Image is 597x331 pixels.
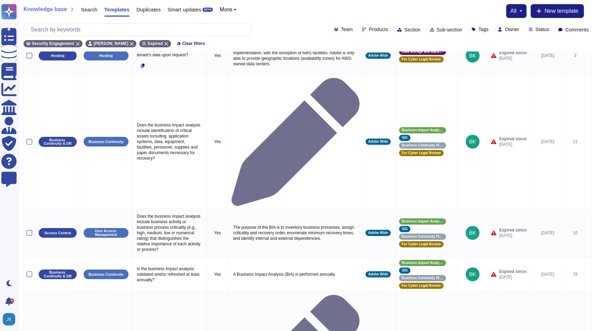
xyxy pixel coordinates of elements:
span: Expired since: [499,50,528,56]
span: Adobe Wide [368,140,388,143]
span: Expired since: [499,269,528,274]
div: 9+ [10,299,14,303]
span: Security Engagement [32,41,74,46]
span: SIG [402,136,408,140]
span: Expired since: [499,136,528,142]
span: [PERSON_NAME] [94,41,129,46]
div: [DATE] [533,139,562,144]
p: Yes [210,272,226,277]
span: For Cyber Legal Review [402,243,441,246]
button: all [510,8,522,14]
div: 3 [568,53,582,58]
span: [DATE] [499,274,528,280]
p: Yes, Adobe will provide physical data center location upon implementation, with the exception of ... [231,43,360,68]
span: Business Impact Analysis [402,261,443,265]
div: 10 [568,230,582,236]
span: Status [536,27,549,32]
span: [DATE] [499,233,528,238]
p: Business Continuity & DR [41,271,74,278]
span: Products [369,27,388,32]
p: Business Continuity [88,140,124,144]
span: Tags [478,27,489,32]
div: BETA [202,8,212,12]
div: 11 [568,139,582,144]
span: New template [544,8,578,14]
span: Expired since: [499,227,528,233]
p: Yes [210,139,226,144]
span: Duplicates [136,7,161,12]
span: Sub-section [437,27,462,32]
span: Templates [104,7,130,12]
p: Yes [210,53,226,58]
span: Data Storage and Backup [402,50,443,54]
p: Business Continuity & DR [41,138,74,145]
span: Comments [565,27,589,32]
img: user [3,313,15,325]
p: Is the business impact analysis validated and/or refreshed at least annually? [135,264,204,284]
span: For Cyber Legal Review [402,151,441,155]
span: Adobe Wide [368,231,388,235]
span: Owner [505,27,519,32]
img: user [466,135,480,149]
div: [DATE] [533,272,562,277]
span: Section [404,27,420,32]
span: Business Continuity Planning [402,235,443,238]
p: Business Continuity [88,273,124,276]
span: [DATE] [499,56,528,61]
span: Expired [148,41,163,46]
span: Clear filters [182,41,205,46]
span: Business Continuity Planning [402,144,443,147]
span: Business Impact Analysis [402,129,443,132]
span: all [510,8,517,14]
p: Hosting [51,54,64,58]
p: Does the business impact analysis include business activity or business process criticality (e.g.... [135,212,204,254]
div: [DATE] [533,53,562,58]
span: For Cyber Legal Review [402,58,441,61]
span: Adobe Wide [368,54,388,57]
span: [DATE] [499,142,528,147]
p: Hosting [99,54,113,58]
span: Team [341,27,353,32]
span: Search [81,7,97,12]
p: Does the business impact analysis include identification of critical assets including: applicatio... [135,121,204,163]
p: Yes [210,230,226,236]
p: Access Control [44,231,71,235]
p: The purpose of the BIA is to inventory business processes, assign criticality and recovery order,... [231,223,360,243]
span: Smart updates [168,7,201,12]
input: Search by keywords [27,23,250,36]
span: More [220,7,232,12]
img: user [466,49,480,63]
button: New template [531,4,584,18]
button: More [220,7,237,12]
span: SIG [402,227,408,231]
div: [DATE] [533,230,562,236]
span: For Cyber Legal Review [402,284,441,287]
img: user [466,267,480,281]
span: Knowledge base [23,7,67,12]
span: Business Continuity Planning [402,276,443,280]
img: user [466,226,480,240]
button: user [1,312,20,327]
span: SIG [402,269,408,272]
p: A Business Impact Analysis (BIA) is performed annually. [231,270,360,279]
span: Adobe Wide [368,273,388,276]
span: Business Impact Analysis [402,220,443,223]
p: User Access Management [86,229,126,236]
div: 78 [568,272,582,277]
